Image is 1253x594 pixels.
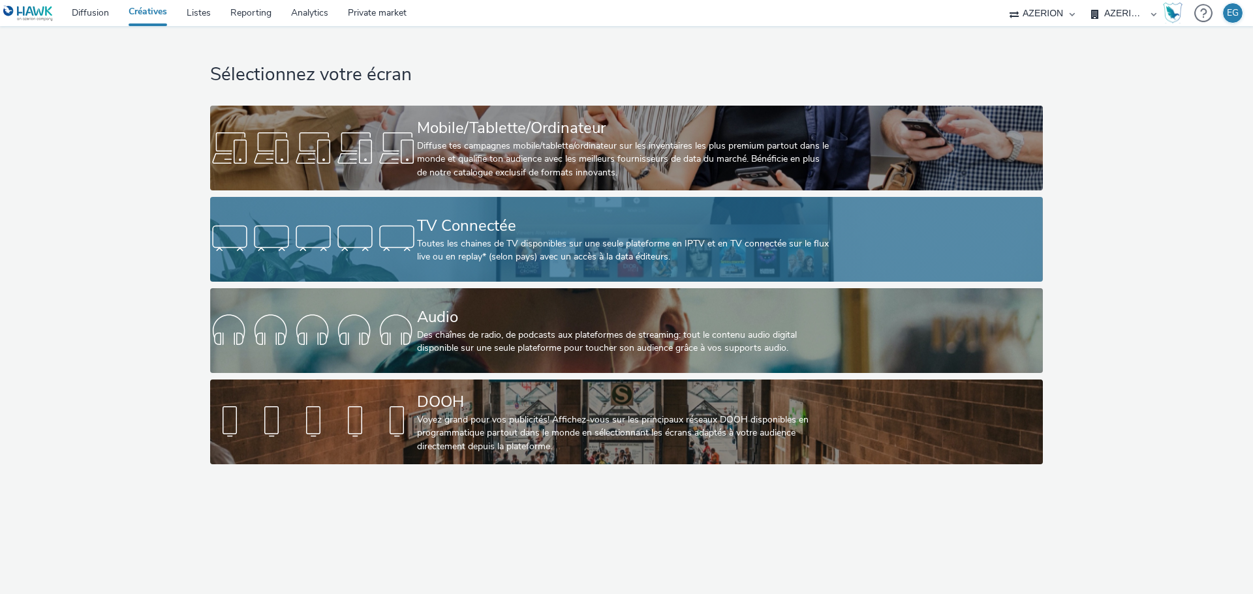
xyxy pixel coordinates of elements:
[417,413,831,453] div: Voyez grand pour vos publicités! Affichez-vous sur les principaux réseaux DOOH disponibles en pro...
[1163,3,1188,23] a: Hawk Academy
[210,63,1042,87] h1: Sélectionnez votre écran
[1227,3,1239,23] div: EG
[3,5,54,22] img: undefined Logo
[210,106,1042,190] a: Mobile/Tablette/OrdinateurDiffuse tes campagnes mobile/tablette/ordinateur sur les inventaires le...
[417,306,831,329] div: Audio
[210,379,1042,464] a: DOOHVoyez grand pour vos publicités! Affichez-vous sur les principaux réseaux DOOH disponibles en...
[417,237,831,264] div: Toutes les chaines de TV disponibles sur une seule plateforme en IPTV et en TV connectée sur le f...
[210,197,1042,282] a: TV ConnectéeToutes les chaines de TV disponibles sur une seule plateforme en IPTV et en TV connec...
[210,288,1042,373] a: AudioDes chaînes de radio, de podcasts aux plateformes de streaming: tout le contenu audio digita...
[417,391,831,413] div: DOOH
[417,140,831,179] div: Diffuse tes campagnes mobile/tablette/ordinateur sur les inventaires les plus premium partout dan...
[1163,3,1183,23] img: Hawk Academy
[417,215,831,237] div: TV Connectée
[417,329,831,355] div: Des chaînes de radio, de podcasts aux plateformes de streaming: tout le contenu audio digital dis...
[417,117,831,140] div: Mobile/Tablette/Ordinateur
